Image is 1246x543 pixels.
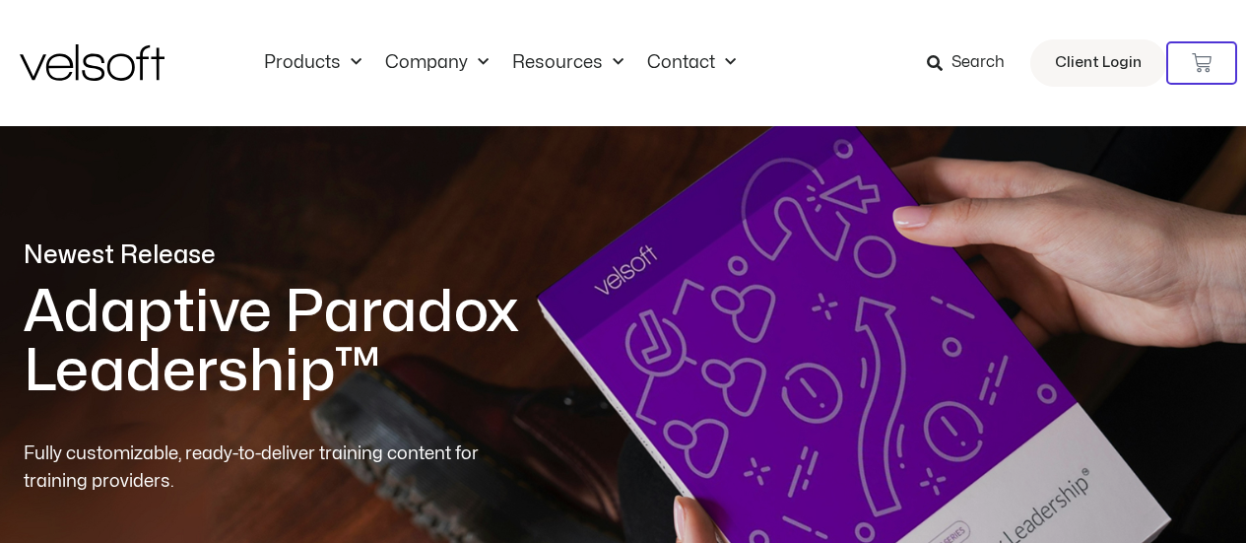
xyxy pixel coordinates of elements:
h1: Adaptive Paradox Leadership™ [24,283,743,401]
span: Search [951,50,1005,76]
a: ContactMenu Toggle [635,52,748,74]
a: Search [927,46,1018,80]
span: Client Login [1055,50,1142,76]
p: Newest Release [24,238,743,273]
img: Velsoft Training Materials [20,44,164,81]
a: ProductsMenu Toggle [252,52,373,74]
a: CompanyMenu Toggle [373,52,500,74]
a: ResourcesMenu Toggle [500,52,635,74]
p: Fully customizable, ready-to-deliver training content for training providers. [24,441,514,496]
nav: Menu [252,52,748,74]
a: Client Login [1030,39,1166,87]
